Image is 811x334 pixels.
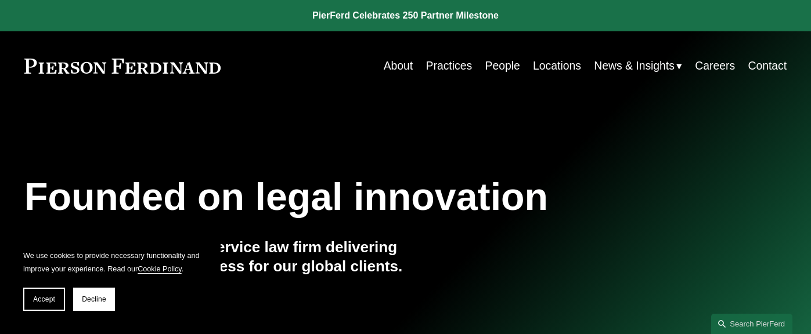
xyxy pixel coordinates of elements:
[12,238,221,322] section: Cookie banner
[695,55,735,77] a: Careers
[138,265,182,273] a: Cookie Policy
[485,55,520,77] a: People
[594,56,675,76] span: News & Insights
[82,295,106,303] span: Decline
[23,249,209,276] p: We use cookies to provide necessary functionality and improve your experience. Read our .
[748,55,787,77] a: Contact
[426,55,473,77] a: Practices
[533,55,581,77] a: Locations
[594,55,682,77] a: folder dropdown
[73,288,115,311] button: Decline
[24,175,659,219] h1: Founded on legal innovation
[384,55,413,77] a: About
[711,314,792,334] a: Search this site
[33,295,55,303] span: Accept
[23,288,65,311] button: Accept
